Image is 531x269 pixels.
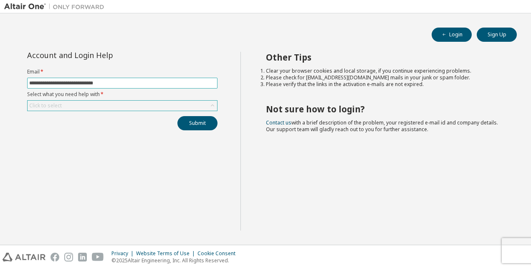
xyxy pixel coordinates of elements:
div: Click to select [29,102,62,109]
a: Contact us [266,119,291,126]
h2: Other Tips [266,52,502,63]
img: youtube.svg [92,253,104,261]
label: Select what you need help with [27,91,217,98]
button: Login [432,28,472,42]
li: Clear your browser cookies and local storage, if you continue experiencing problems. [266,68,502,74]
div: Privacy [111,250,136,257]
img: instagram.svg [64,253,73,261]
div: Cookie Consent [197,250,240,257]
div: Account and Login Help [27,52,180,58]
p: © 2025 Altair Engineering, Inc. All Rights Reserved. [111,257,240,264]
label: Email [27,69,217,75]
li: Please verify that the links in the activation e-mails are not expired. [266,81,502,88]
span: with a brief description of the problem, your registered e-mail id and company details. Our suppo... [266,119,498,133]
li: Please check for [EMAIL_ADDRESS][DOMAIN_NAME] mails in your junk or spam folder. [266,74,502,81]
div: Website Terms of Use [136,250,197,257]
button: Submit [177,116,217,130]
h2: Not sure how to login? [266,104,502,114]
img: facebook.svg [51,253,59,261]
img: altair_logo.svg [3,253,46,261]
img: linkedin.svg [78,253,87,261]
button: Sign Up [477,28,517,42]
img: Altair One [4,3,109,11]
div: Click to select [28,101,217,111]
